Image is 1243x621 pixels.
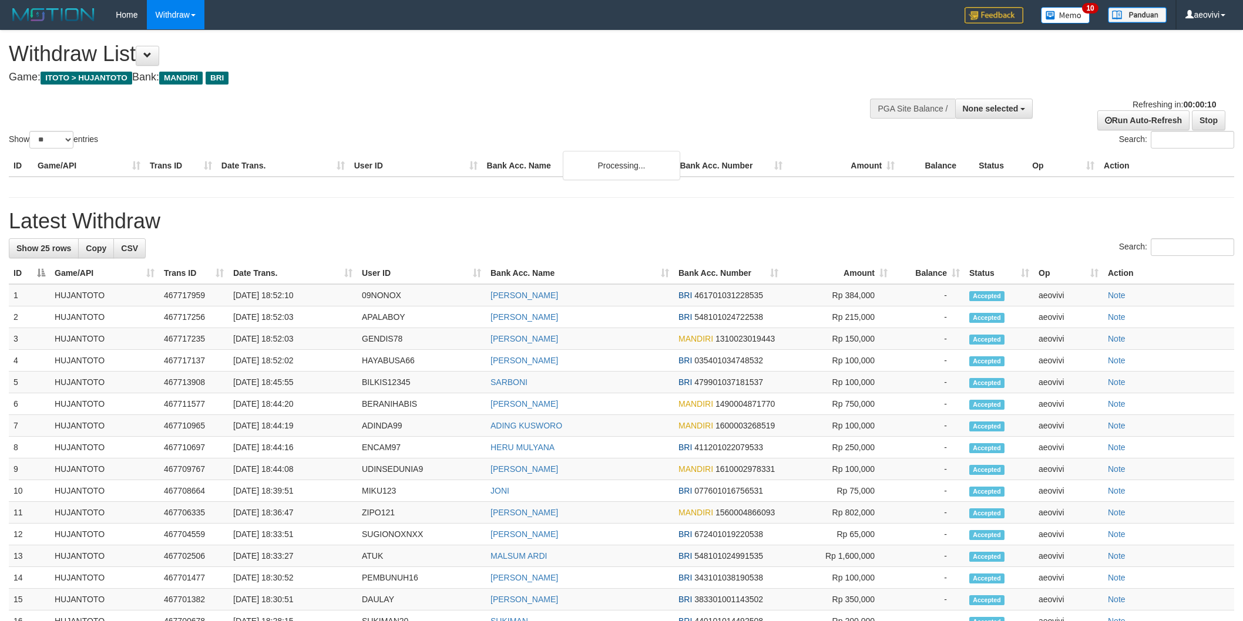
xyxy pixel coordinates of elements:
span: BRI [678,356,692,365]
td: Rp 100,000 [783,415,892,437]
td: [DATE] 18:36:47 [229,502,357,524]
a: Note [1108,312,1126,322]
select: Showentries [29,131,73,148]
td: [DATE] 18:44:20 [229,393,357,415]
span: Copy 672401019220538 to clipboard [694,529,763,539]
td: - [892,284,965,306]
th: Bank Acc. Number: activate to sort column ascending [674,262,783,284]
th: ID [9,155,33,177]
td: Rp 350,000 [783,589,892,610]
a: Note [1108,595,1126,604]
a: [PERSON_NAME] [491,573,558,582]
span: 10 [1082,3,1098,14]
td: 9 [9,458,50,480]
td: UDINSEDUNIA9 [357,458,486,480]
td: HUJANTOTO [50,458,159,480]
span: Copy 1560004866093 to clipboard [715,508,775,517]
span: Copy 548101024722538 to clipboard [694,312,763,322]
td: - [892,393,965,415]
td: aeovivi [1034,415,1103,437]
td: Rp 100,000 [783,350,892,372]
span: None selected [963,104,1019,113]
td: 467711577 [159,393,229,415]
a: Note [1108,443,1126,452]
td: Rp 215,000 [783,306,892,328]
span: Copy 1610002978331 to clipboard [715,464,775,474]
span: BRI [206,72,229,85]
img: Feedback.jpg [965,7,1023,23]
td: DAULAY [357,589,486,610]
span: BRI [678,551,692,561]
td: aeovivi [1034,524,1103,545]
a: [PERSON_NAME] [491,356,558,365]
span: Accepted [969,291,1005,301]
th: User ID: activate to sort column ascending [357,262,486,284]
a: [PERSON_NAME] [491,529,558,539]
th: Amount: activate to sort column ascending [783,262,892,284]
span: Accepted [969,465,1005,475]
span: Copy [86,244,106,253]
td: ATUK [357,545,486,567]
td: - [892,328,965,350]
td: 467710965 [159,415,229,437]
a: CSV [113,238,146,258]
a: [PERSON_NAME] [491,399,558,409]
a: [PERSON_NAME] [491,508,558,517]
td: [DATE] 18:33:51 [229,524,357,545]
th: Action [1099,155,1234,177]
a: MALSUM ARDI [491,551,547,561]
td: Rp 750,000 [783,393,892,415]
td: 467717137 [159,350,229,372]
td: Rp 384,000 [783,284,892,306]
td: ENCAM97 [357,437,486,458]
span: Copy 1600003268519 to clipboard [715,421,775,430]
td: HUJANTOTO [50,589,159,610]
td: HUJANTOTO [50,415,159,437]
span: Copy 548101024991535 to clipboard [694,551,763,561]
td: 3 [9,328,50,350]
a: Show 25 rows [9,238,79,258]
a: Note [1108,356,1126,365]
td: HAYABUSA66 [357,350,486,372]
td: Rp 250,000 [783,437,892,458]
td: HUJANTOTO [50,284,159,306]
td: aeovivi [1034,306,1103,328]
td: APALABOY [357,306,486,328]
h4: Game: Bank: [9,72,817,83]
td: [DATE] 18:39:51 [229,480,357,502]
a: [PERSON_NAME] [491,595,558,604]
td: 15 [9,589,50,610]
div: PGA Site Balance / [870,99,955,119]
a: Note [1108,291,1126,300]
span: MANDIRI [678,399,713,409]
span: MANDIRI [159,72,203,85]
th: Op [1027,155,1099,177]
a: Note [1108,377,1126,387]
td: 7 [9,415,50,437]
label: Show entries [9,131,98,148]
td: 467701477 [159,567,229,589]
a: Note [1108,529,1126,539]
span: BRI [678,573,692,582]
td: ZIPO121 [357,502,486,524]
td: 467704559 [159,524,229,545]
td: HUJANTOTO [50,524,159,545]
td: HUJANTOTO [50,306,159,328]
td: aeovivi [1034,393,1103,415]
td: HUJANTOTO [50,328,159,350]
td: [DATE] 18:33:27 [229,545,357,567]
a: Note [1108,573,1126,582]
th: Trans ID [145,155,217,177]
a: Note [1108,551,1126,561]
td: - [892,502,965,524]
th: Trans ID: activate to sort column ascending [159,262,229,284]
a: Stop [1192,110,1225,130]
th: Op: activate to sort column ascending [1034,262,1103,284]
td: - [892,372,965,393]
th: Bank Acc. Name [482,155,676,177]
a: Run Auto-Refresh [1097,110,1190,130]
td: - [892,458,965,480]
strong: 00:00:10 [1183,100,1216,109]
span: Accepted [969,400,1005,410]
th: Game/API: activate to sort column ascending [50,262,159,284]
